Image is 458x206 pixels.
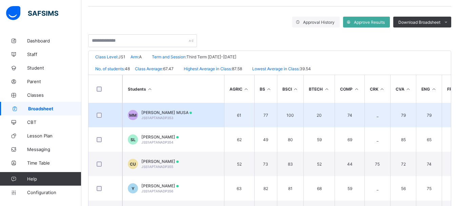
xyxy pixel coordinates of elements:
td: 82 [254,176,277,201]
td: 85 [390,127,416,152]
span: Student [27,65,81,71]
span: Classes [27,92,81,98]
span: Term and Session: [152,54,186,59]
th: COMP [335,75,364,103]
span: CBT [27,119,81,125]
td: 52 [303,152,335,176]
span: MM [129,113,137,118]
td: 74 [416,152,442,176]
td: _ [364,103,390,127]
i: Sort in Ascending Order [379,87,385,92]
span: No. of students: [95,66,125,71]
td: 79 [390,103,416,127]
td: 59 [335,176,364,201]
td: 75 [416,176,442,201]
span: Approve Results [354,20,385,25]
td: 52 [224,152,254,176]
td: 72 [390,152,416,176]
td: _ [364,176,390,201]
th: ENG [416,75,442,103]
td: 74 [335,103,364,127]
td: 68 [303,176,335,201]
span: Parent [27,79,81,84]
i: Sort in Ascending Order [354,87,359,92]
span: Arm: [131,54,139,59]
span: JSS1APTANADP356 [141,189,173,193]
td: 100 [277,103,304,127]
span: Third Term [DATE]-[DATE] [186,54,236,59]
i: Sort in Ascending Order [431,87,437,92]
span: Class Level: [95,54,118,59]
th: AGRIC [224,75,254,103]
th: BSCI [277,75,304,103]
span: JS1 [118,54,125,59]
i: Sort in Ascending Order [405,87,411,92]
span: Lesson Plan [27,133,81,138]
span: Dashboard [27,38,81,43]
td: 44 [335,152,364,176]
span: Lowest Average in Class: [252,66,300,71]
td: _ [364,127,390,152]
span: Time Table [27,160,81,166]
span: Download Broadsheet [398,20,440,25]
td: 59 [303,127,335,152]
span: 67.47 [163,66,174,71]
span: SL [131,137,136,142]
span: [PERSON_NAME] [141,159,179,164]
th: BTECH [303,75,335,103]
span: 48 [125,66,130,71]
i: Sort in Ascending Order [266,87,272,92]
span: Approval History [303,20,335,25]
i: Sort in Ascending Order [243,87,249,92]
td: 75 [364,152,390,176]
th: BS [254,75,277,103]
i: Sort in Ascending Order [324,87,330,92]
i: Sort Ascending [147,87,153,92]
td: 80 [277,127,304,152]
i: Sort in Ascending Order [293,87,299,92]
td: 49 [254,127,277,152]
span: Class Average: [135,66,163,71]
span: [PERSON_NAME] MUSA [141,110,192,115]
td: 77 [254,103,277,127]
span: JSS1APTANADP355 [141,165,173,169]
span: Configuration [27,190,81,195]
span: CU [130,162,136,167]
td: 63 [224,176,254,201]
td: 56 [390,176,416,201]
span: 39.54 [300,66,311,71]
span: Y [132,186,135,191]
td: 62 [224,127,254,152]
td: 61 [224,103,254,127]
th: Students [122,75,224,103]
span: Help [27,176,81,182]
span: Messaging [27,147,81,152]
span: Highest Average in Class: [184,66,232,71]
td: 69 [335,127,364,152]
td: 73 [254,152,277,176]
span: [PERSON_NAME] [141,183,179,188]
span: 87.58 [232,66,242,71]
span: Staff [27,52,81,57]
th: CRK [364,75,390,103]
td: 20 [303,103,335,127]
td: 83 [277,152,304,176]
span: A [139,54,142,59]
span: JSS1APTANADP354 [141,140,174,144]
td: 81 [277,176,304,201]
td: 65 [416,127,442,152]
th: CVA [390,75,416,103]
span: [PERSON_NAME] [141,134,179,139]
span: JSS1APTANADP353 [141,116,173,120]
td: 79 [416,103,442,127]
span: Broadsheet [28,106,81,111]
img: safsims [6,6,58,20]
